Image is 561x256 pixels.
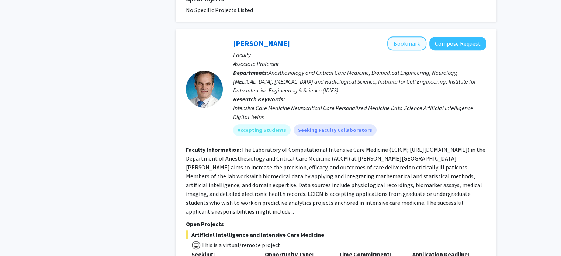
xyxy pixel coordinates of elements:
[186,6,253,14] span: No Specific Projects Listed
[233,59,486,68] p: Associate Professor
[201,241,280,249] span: This is a virtual/remote project
[233,104,486,121] div: Intensive Care Medicine Neurocritical Care Personalized Medicine Data Science Artificial Intellig...
[429,37,486,50] button: Compose Request to Robert Stevens
[233,50,486,59] p: Faculty
[233,124,291,136] mat-chip: Accepting Students
[233,95,285,103] b: Research Keywords:
[233,69,269,76] b: Departments:
[233,69,476,94] span: Anesthesiology and Critical Care Medicine, Biomedical Engineering, Neurology, [MEDICAL_DATA], [ME...
[233,39,290,48] a: [PERSON_NAME]
[186,230,486,239] span: Artificial Intelligence and Intensive Care Medicine
[294,124,377,136] mat-chip: Seeking Faculty Collaborators
[6,223,31,250] iframe: Chat
[387,36,426,50] button: Add Robert Stevens to Bookmarks
[186,146,485,215] fg-read-more: The Laboratory of Computational Intensive Care Medicine (LCICM; [URL][DOMAIN_NAME]) in the Depart...
[186,146,241,153] b: Faculty Information:
[186,220,486,228] p: Open Projects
